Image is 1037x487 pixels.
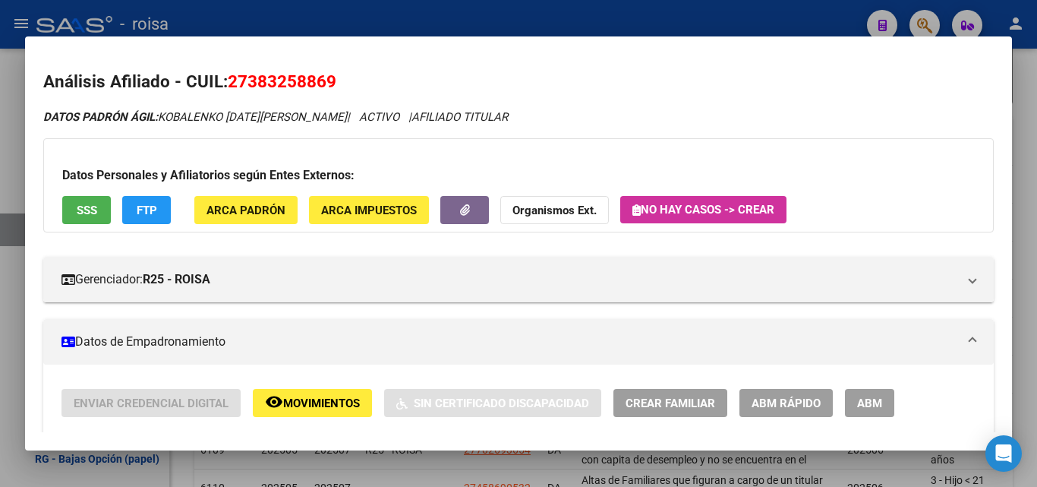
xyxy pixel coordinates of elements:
mat-icon: remove_red_eye [265,393,283,411]
strong: Organismos Ext. [512,204,597,217]
mat-expansion-panel-header: Gerenciador:R25 - ROISA [43,257,994,302]
button: Enviar Credencial Digital [61,389,241,417]
button: Sin Certificado Discapacidad [384,389,601,417]
span: AFILIADO TITULAR [411,110,508,124]
h2: Análisis Afiliado - CUIL: [43,69,994,95]
span: ABM Rápido [752,397,821,410]
span: KOBALENKO [DATE][PERSON_NAME] [43,110,347,124]
span: ARCA Impuestos [321,204,417,217]
span: No hay casos -> Crear [632,203,774,217]
span: 27383258869 [228,71,336,91]
strong: DATOS PADRÓN ÁGIL: [43,110,158,124]
strong: R25 - ROISA [143,270,210,289]
button: ABM [845,389,894,417]
button: ABM Rápido [739,389,833,417]
span: Movimientos [283,397,360,410]
button: Organismos Ext. [500,196,609,224]
button: SSS [62,196,111,224]
span: FTP [137,204,157,217]
button: No hay casos -> Crear [620,196,786,223]
button: ARCA Impuestos [309,196,429,224]
span: ABM [857,397,882,410]
button: FTP [122,196,171,224]
span: Sin Certificado Discapacidad [414,397,589,410]
mat-expansion-panel-header: Datos de Empadronamiento [43,319,994,365]
h3: Datos Personales y Afiliatorios según Entes Externos: [62,166,975,185]
button: Movimientos [253,389,372,417]
mat-panel-title: Gerenciador: [61,270,957,289]
button: Crear Familiar [613,389,727,417]
span: ARCA Padrón [206,204,285,217]
span: Crear Familiar [626,397,715,410]
span: Enviar Credencial Digital [74,397,229,410]
button: ARCA Padrón [194,196,298,224]
span: SSS [77,204,97,217]
i: | ACTIVO | [43,110,508,124]
mat-panel-title: Datos de Empadronamiento [61,333,957,351]
div: Open Intercom Messenger [985,435,1022,472]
